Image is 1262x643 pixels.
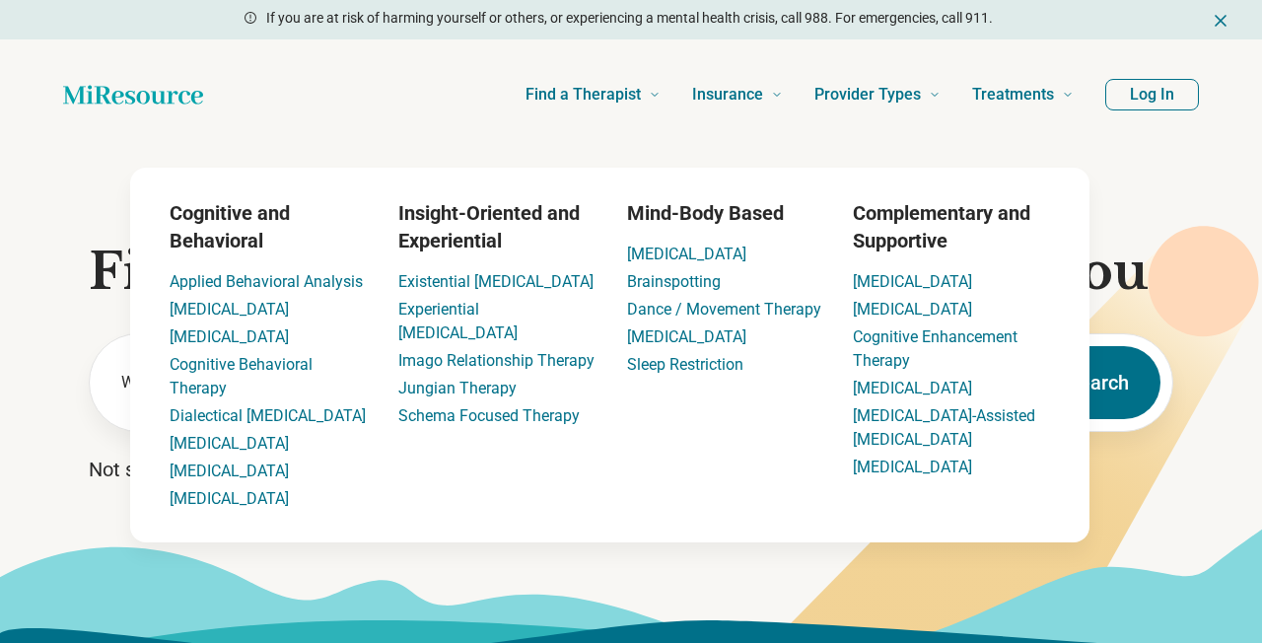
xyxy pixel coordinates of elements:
[853,327,1017,370] a: Cognitive Enhancement Therapy
[12,168,1208,542] div: Treatments
[627,272,721,291] a: Brainspotting
[398,300,518,342] a: Experiential [MEDICAL_DATA]
[170,300,289,319] a: [MEDICAL_DATA]
[398,406,580,425] a: Schema Focused Therapy
[814,55,941,134] a: Provider Types
[853,379,972,397] a: [MEDICAL_DATA]
[627,327,746,346] a: [MEDICAL_DATA]
[627,199,821,227] h3: Mind-Body Based
[398,379,517,397] a: Jungian Therapy
[63,75,203,114] a: Home page
[692,81,763,108] span: Insurance
[853,272,972,291] a: [MEDICAL_DATA]
[627,300,821,319] a: Dance / Movement Therapy
[853,406,1035,449] a: [MEDICAL_DATA]-Assisted [MEDICAL_DATA]
[170,489,289,508] a: [MEDICAL_DATA]
[972,55,1074,134] a: Treatments
[170,406,366,425] a: Dialectical [MEDICAL_DATA]
[526,81,641,108] span: Find a Therapist
[814,81,921,108] span: Provider Types
[398,272,594,291] a: Existential [MEDICAL_DATA]
[266,8,993,29] p: If you are at risk of harming yourself or others, or experiencing a mental health crisis, call 98...
[526,55,661,134] a: Find a Therapist
[170,462,289,480] a: [MEDICAL_DATA]
[1105,79,1199,110] button: Log In
[398,351,595,370] a: Imago Relationship Therapy
[170,272,363,291] a: Applied Behavioral Analysis
[170,355,313,397] a: Cognitive Behavioral Therapy
[853,458,972,476] a: [MEDICAL_DATA]
[853,300,972,319] a: [MEDICAL_DATA]
[627,245,746,263] a: [MEDICAL_DATA]
[1211,8,1230,32] button: Dismiss
[972,81,1054,108] span: Treatments
[170,199,367,254] h3: Cognitive and Behavioral
[692,55,783,134] a: Insurance
[170,327,289,346] a: [MEDICAL_DATA]
[853,199,1050,254] h3: Complementary and Supportive
[627,355,743,374] a: Sleep Restriction
[170,434,289,453] a: [MEDICAL_DATA]
[398,199,596,254] h3: Insight-Oriented and Experiential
